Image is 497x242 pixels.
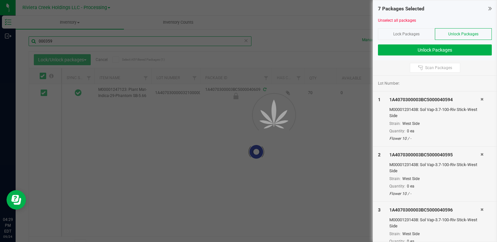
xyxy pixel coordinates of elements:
[389,207,480,213] div: 1A4070300003BC5000040596
[378,97,381,102] span: 1
[407,129,414,133] span: 0 ea
[402,232,420,236] span: West Side
[402,121,420,126] span: West Side
[378,18,416,23] a: Unselect all packages
[407,184,414,188] span: 0 ea
[378,44,492,55] button: Unlock Packages
[389,162,480,174] div: M00001231438: Sol Vap-3.7-100-Riv Stick-West Side
[425,65,452,70] span: Scan Packages
[389,106,480,119] div: M00001231438: Sol Vap-3.7-100-Riv Stick-West Side
[410,63,460,73] button: Scan Packages
[389,136,480,141] div: Flower 10 / -
[389,129,405,133] span: Quantity:
[393,32,420,36] span: Lock Packages
[378,80,400,86] span: Lot Number:
[389,232,401,236] span: Strain:
[389,121,401,126] span: Strain:
[389,176,401,181] span: Strain:
[389,191,480,197] div: Flower 10 / -
[378,207,381,212] span: 3
[402,176,420,181] span: West Side
[389,96,480,103] div: 1A4070300003BC5000040594
[389,184,405,188] span: Quantity:
[389,151,480,158] div: 1A4070300003BC5000040595
[389,217,480,229] div: M00001231438: Sol Vap-3.7-100-Riv Stick-West Side
[7,190,26,210] iframe: Resource center
[378,152,381,157] span: 2
[448,32,478,36] span: Unlock Packages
